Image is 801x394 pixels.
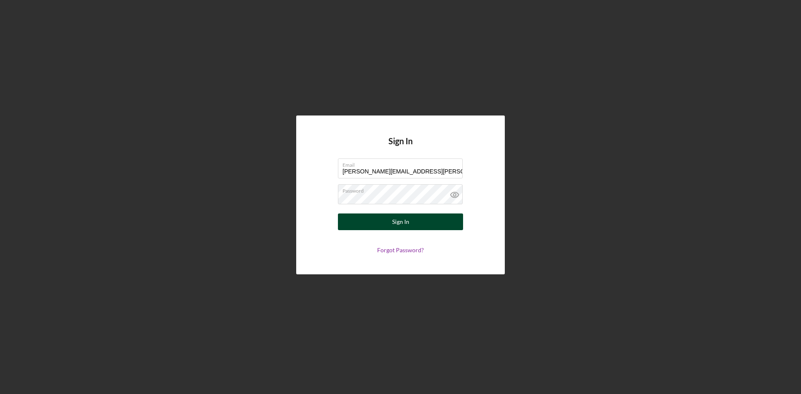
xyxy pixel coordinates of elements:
label: Password [343,185,463,194]
label: Email [343,159,463,168]
div: Sign In [392,213,409,230]
h4: Sign In [388,136,413,158]
button: Sign In [338,213,463,230]
a: Forgot Password? [377,246,424,253]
